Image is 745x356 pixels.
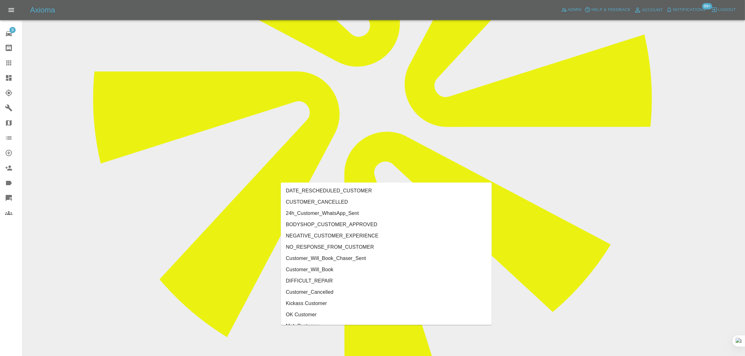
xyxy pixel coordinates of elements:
[281,264,492,275] li: Customer_Will_Book
[281,185,492,196] li: DATE_RESCHEDULED_CUSTOMER
[281,253,492,264] li: Customer_Will_Book_Chaser_Sent
[281,320,492,332] li: Meh Customer
[281,298,492,309] li: Kickass Customer
[281,309,492,320] li: OK Customer
[281,196,492,208] li: CUSTOMER_CANCELLED
[281,242,492,253] li: NO_RESPONSE_FROM_CUSTOMER
[281,219,492,230] li: BODYSHOP_CUSTOMER_APPROVED
[281,230,492,242] li: NEGATIVE_CUSTOMER_EXPERIENCE
[281,275,492,287] li: DIFFICULT_REPAIR
[281,287,492,298] li: Customer_Cancelled
[281,208,492,219] li: 24h_Customer_WhatsApp_Sent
